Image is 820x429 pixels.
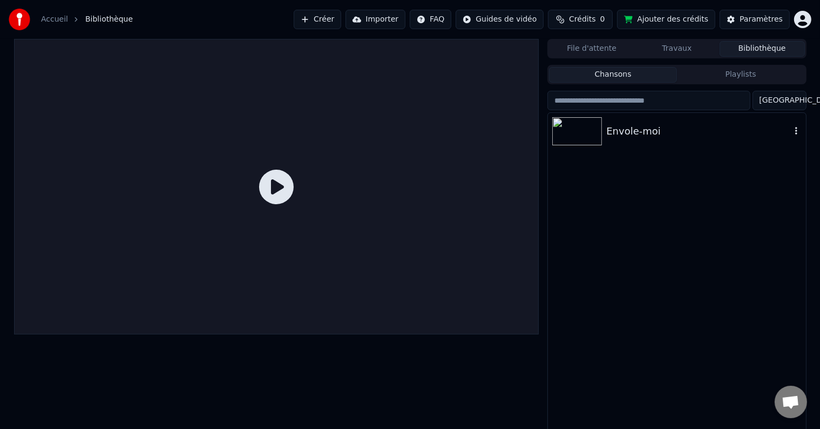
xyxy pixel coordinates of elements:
span: Crédits [569,14,595,25]
button: FAQ [410,10,451,29]
button: Bibliothèque [720,41,805,57]
span: 0 [600,14,605,25]
nav: breadcrumb [41,14,133,25]
div: Envole-moi [606,124,790,139]
button: Crédits0 [548,10,613,29]
button: File d'attente [549,41,634,57]
button: Guides de vidéo [456,10,544,29]
img: youka [9,9,30,30]
button: Importer [345,10,405,29]
a: Ouvrir le chat [775,386,807,418]
div: Paramètres [740,14,783,25]
span: Bibliothèque [85,14,133,25]
button: Ajouter des crédits [617,10,715,29]
a: Accueil [41,14,68,25]
button: Travaux [634,41,720,57]
button: Paramètres [720,10,790,29]
button: Créer [294,10,341,29]
button: Chansons [549,67,677,83]
button: Playlists [677,67,805,83]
